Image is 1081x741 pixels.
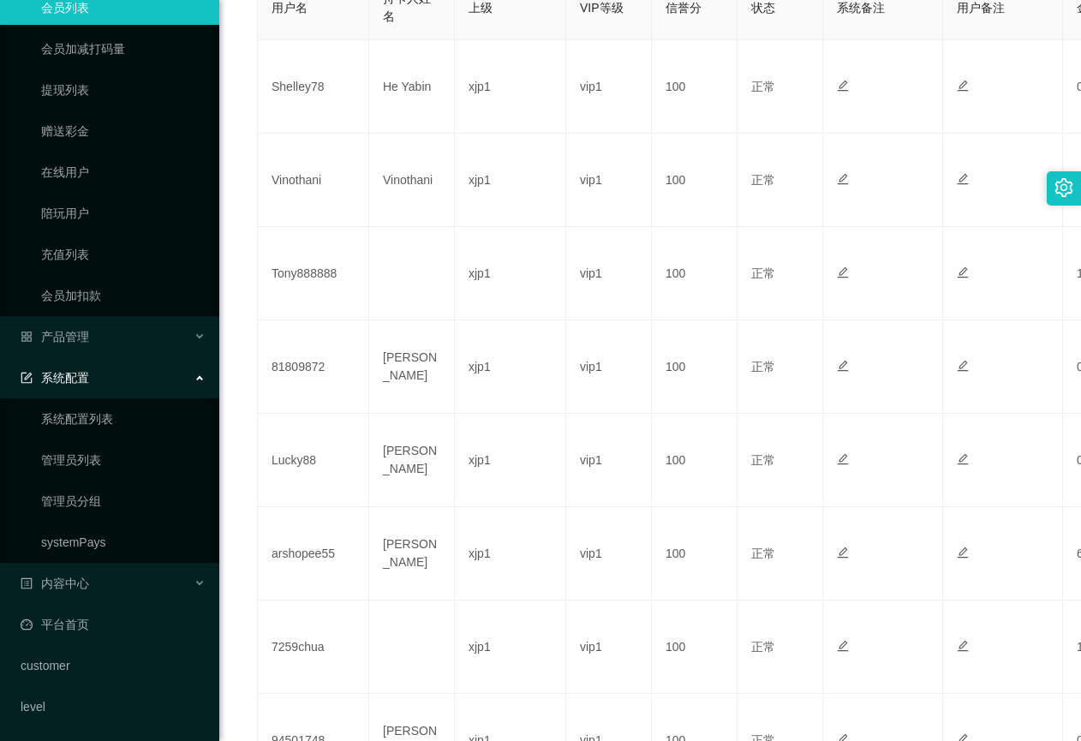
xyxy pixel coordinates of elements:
[41,525,206,559] a: systemPays
[652,507,738,601] td: 100
[455,227,566,320] td: xjp1
[369,40,455,134] td: He Yabin
[21,371,89,385] span: 系统配置
[837,1,885,15] span: 系统备注
[41,402,206,436] a: 系统配置列表
[272,1,308,15] span: 用户名
[652,320,738,414] td: 100
[21,331,33,343] i: 图标: appstore-o
[837,453,849,465] i: 图标: edit
[369,134,455,227] td: Vinothani
[957,360,969,372] i: 图标: edit
[566,134,652,227] td: vip1
[566,507,652,601] td: vip1
[21,577,33,589] i: 图标: profile
[652,227,738,320] td: 100
[21,577,89,590] span: 内容中心
[369,507,455,601] td: [PERSON_NAME]
[455,414,566,507] td: xjp1
[580,1,624,15] span: VIP等级
[666,1,702,15] span: 信誉分
[258,40,369,134] td: Shelley78
[369,414,455,507] td: [PERSON_NAME]
[957,453,969,465] i: 图标: edit
[957,173,969,185] i: 图标: edit
[258,414,369,507] td: Lucky88
[258,320,369,414] td: 81809872
[41,443,206,477] a: 管理员列表
[455,320,566,414] td: xjp1
[751,1,775,15] span: 状态
[751,453,775,467] span: 正常
[566,414,652,507] td: vip1
[21,690,206,724] a: level
[21,372,33,384] i: 图标: form
[837,173,849,185] i: 图标: edit
[41,278,206,313] a: 会员加扣款
[751,547,775,560] span: 正常
[41,237,206,272] a: 充值列表
[41,73,206,107] a: 提现列表
[566,320,652,414] td: vip1
[957,266,969,278] i: 图标: edit
[21,330,89,344] span: 产品管理
[455,40,566,134] td: xjp1
[1054,178,1073,197] i: 图标: setting
[751,266,775,280] span: 正常
[455,507,566,601] td: xjp1
[21,648,206,683] a: customer
[41,196,206,230] a: 陪玩用户
[41,114,206,148] a: 赠送彩金
[369,320,455,414] td: [PERSON_NAME]
[258,507,369,601] td: arshopee55
[21,607,206,642] a: 图标: dashboard平台首页
[652,40,738,134] td: 100
[41,484,206,518] a: 管理员分组
[41,32,206,66] a: 会员加减打码量
[837,266,849,278] i: 图标: edit
[837,360,849,372] i: 图标: edit
[751,360,775,373] span: 正常
[258,134,369,227] td: Vinothani
[837,547,849,559] i: 图标: edit
[957,1,1005,15] span: 用户备注
[566,227,652,320] td: vip1
[41,155,206,189] a: 在线用户
[957,547,969,559] i: 图标: edit
[751,173,775,187] span: 正常
[751,80,775,93] span: 正常
[652,414,738,507] td: 100
[455,134,566,227] td: xjp1
[837,80,849,92] i: 图标: edit
[652,134,738,227] td: 100
[566,40,652,134] td: vip1
[469,1,493,15] span: 上级
[957,80,969,92] i: 图标: edit
[258,227,369,320] td: Tony888888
